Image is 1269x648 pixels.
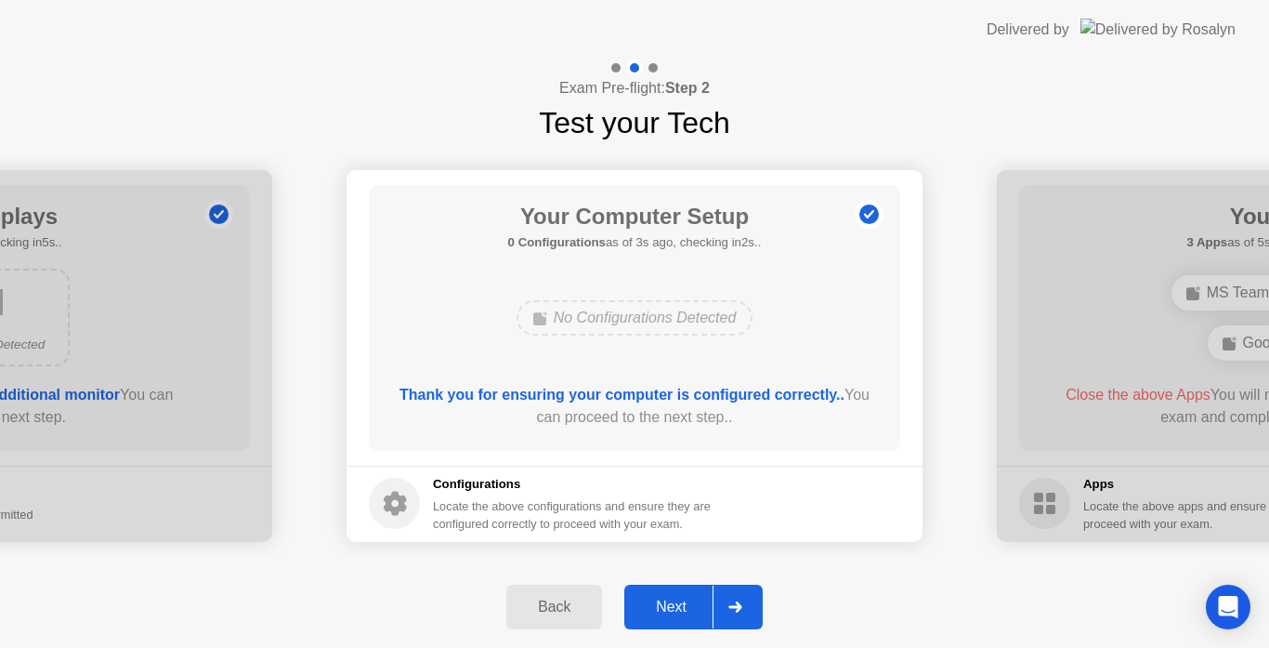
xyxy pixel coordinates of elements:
div: Locate the above configurations and ensure they are configured correctly to proceed with your exam. [433,497,714,533]
div: Open Intercom Messenger [1206,585,1250,629]
h4: Exam Pre-flight: [559,77,710,99]
div: You can proceed to the next step.. [396,384,874,429]
b: Step 2 [665,80,710,96]
img: Delivered by Rosalyn [1080,19,1236,40]
b: Thank you for ensuring your computer is configured correctly.. [399,387,844,403]
button: Back [506,585,602,629]
h1: Your Computer Setup [508,200,762,233]
h5: as of 3s ago, checking in2s.. [508,233,762,252]
div: Back [512,599,596,615]
b: 0 Configurations [508,235,606,249]
div: No Configurations Detected [517,300,753,336]
div: Delivered by [987,19,1069,41]
h5: Configurations [433,475,714,494]
button: Next [624,585,763,629]
div: Next [630,599,713,615]
h1: Test your Tech [539,100,730,145]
